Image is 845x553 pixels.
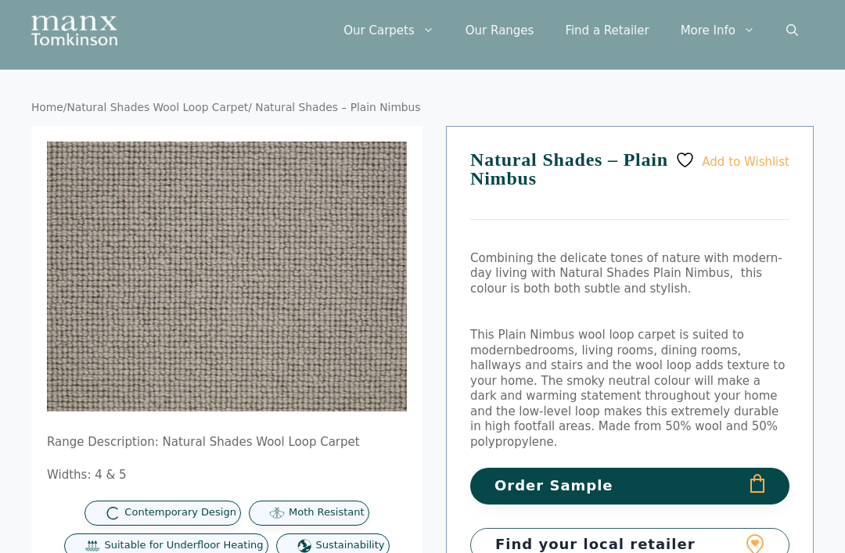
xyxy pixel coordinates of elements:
[316,539,385,552] span: Sustainability
[450,7,550,54] a: Our Ranges
[31,16,117,45] img: Manx Tomkinson
[470,343,785,449] span: bedrooms, living rooms, dining rooms, hallways and stairs and the wool loop adds texture to your ...
[470,251,782,296] span: Combining the delicate tones of nature with modern-day living with Natural Shades Plain Nimbus, t...
[289,506,365,519] span: Moth Resistant
[328,7,450,54] a: Our Carpets
[675,150,789,170] a: Add to Wishlist
[67,101,248,113] a: Natural Shades Wool Loop Carpet
[702,154,789,168] span: Add to Wishlist
[665,7,771,54] a: More Info
[771,7,814,54] a: Open Search Bar
[549,7,664,54] a: Find a Retailer
[328,7,814,54] nav: Primary
[124,506,236,519] span: Contemporary Design
[470,328,744,357] span: This Plain Nimbus wool loop carpet is suited to modern
[104,539,263,552] span: Suitable for Underfloor Heating
[470,150,789,220] h1: Natural Shades – Plain Nimbus
[47,468,407,483] p: Widths: 4 & 5
[470,468,789,505] button: Order Sample
[31,101,814,115] nav: Breadcrumb
[31,101,63,113] a: Home
[47,435,407,451] p: Range Description: Natural Shades Wool Loop Carpet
